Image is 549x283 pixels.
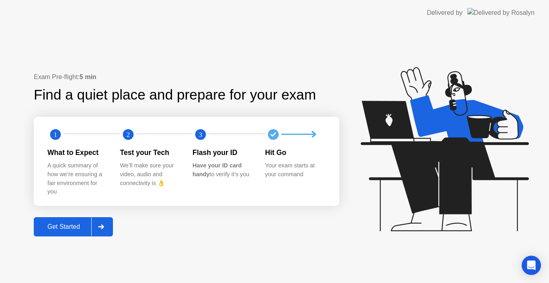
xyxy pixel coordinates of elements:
b: Have your ID card handy [193,162,242,177]
div: to verify it’s you [193,161,252,179]
text: 2 [126,131,129,138]
text: 1 [54,131,57,138]
div: Your exam starts at your command [265,161,325,179]
div: Open Intercom Messenger [522,256,541,275]
div: A quick summary of how we’re ensuring a fair environment for you [47,161,107,196]
div: Test your Tech [120,147,180,158]
b: 5 min [80,73,96,80]
div: Delivered by [427,8,463,18]
div: Hit Go [265,147,325,158]
div: Flash your ID [193,147,252,158]
img: Delivered by Rosalyn [467,8,535,17]
text: 3 [199,131,202,138]
div: Exam Pre-flight: [34,72,339,82]
div: Get Started [36,223,91,230]
div: Find a quiet place and prepare for your exam [34,84,317,106]
div: We’ll make sure your video, audio and connectivity is 👌 [120,161,180,187]
div: What to Expect [47,147,107,158]
button: Get Started [34,217,113,236]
